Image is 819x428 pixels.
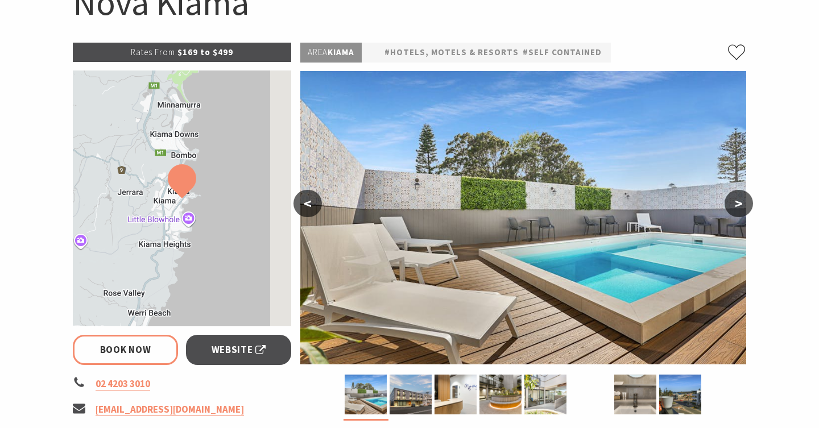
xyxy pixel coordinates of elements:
[131,47,177,57] span: Rates From:
[725,190,753,217] button: >
[96,377,150,390] a: 02 4203 3010
[73,335,178,365] a: Book Now
[659,375,701,414] img: View from Ocean Room, Juliette Balcony
[212,342,266,358] span: Website
[293,190,322,217] button: <
[523,45,602,60] a: #Self Contained
[384,45,519,60] a: #Hotels, Motels & Resorts
[186,335,291,365] a: Website
[479,375,522,414] img: Courtyard
[300,43,362,63] p: Kiama
[73,43,291,62] p: $169 to $499
[300,71,746,364] img: Pool
[390,375,432,414] img: Exterior
[435,375,477,414] img: Reception and Foyer
[345,375,387,414] img: Pool
[96,403,244,416] a: [EMAIL_ADDRESS][DOMAIN_NAME]
[308,47,328,57] span: Area
[614,375,656,414] img: bathroom
[524,375,566,414] img: Courtyard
